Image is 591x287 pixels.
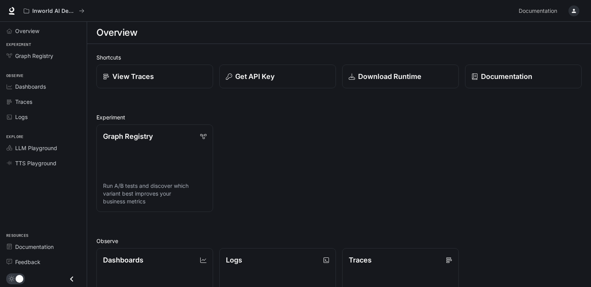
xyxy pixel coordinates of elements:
span: LLM Playground [15,144,57,152]
button: All workspaces [20,3,88,19]
p: Inworld AI Demos [32,8,76,14]
a: Documentation [3,240,84,254]
a: TTS Playground [3,156,84,170]
span: Feedback [15,258,40,266]
span: Documentation [519,6,557,16]
span: TTS Playground [15,159,56,167]
h2: Observe [96,237,582,245]
a: Documentation [516,3,563,19]
a: Download Runtime [342,65,459,88]
a: Overview [3,24,84,38]
p: View Traces [112,71,154,82]
p: Run A/B tests and discover which variant best improves your business metrics [103,182,206,205]
a: Feedback [3,255,84,269]
p: Graph Registry [103,131,153,142]
p: Get API Key [235,71,275,82]
p: Traces [349,255,372,265]
span: Dark mode toggle [16,274,23,283]
a: LLM Playground [3,141,84,155]
h2: Shortcuts [96,53,582,61]
a: Graph RegistryRun A/B tests and discover which variant best improves your business metrics [96,124,213,212]
a: Logs [3,110,84,124]
p: Logs [226,255,242,265]
span: Graph Registry [15,52,53,60]
a: View Traces [96,65,213,88]
span: Overview [15,27,39,35]
button: Get API Key [219,65,336,88]
p: Download Runtime [358,71,421,82]
span: Traces [15,98,32,106]
a: Traces [3,95,84,108]
a: Graph Registry [3,49,84,63]
h1: Overview [96,25,137,40]
a: Documentation [465,65,582,88]
span: Logs [15,113,28,121]
h2: Experiment [96,113,582,121]
a: Dashboards [3,80,84,93]
button: Close drawer [63,271,80,287]
span: Dashboards [15,82,46,91]
p: Dashboards [103,255,143,265]
p: Documentation [481,71,532,82]
span: Documentation [15,243,54,251]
